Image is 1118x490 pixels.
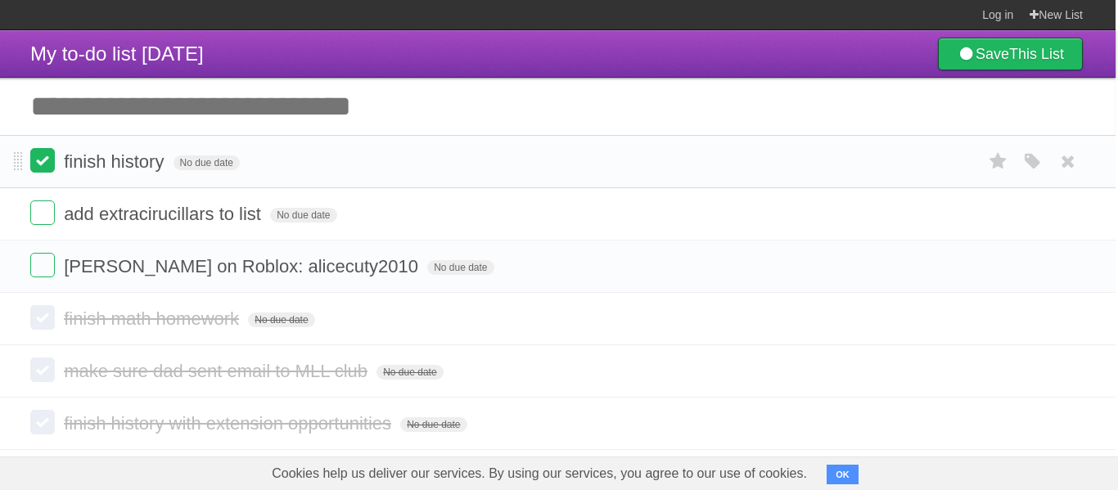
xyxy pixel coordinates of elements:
[400,417,467,432] span: No due date
[64,413,395,434] span: finish history with extension opportunities
[427,260,494,275] span: No due date
[64,308,243,329] span: finish math homework
[64,361,372,381] span: make sure dad sent email to MLL club
[64,204,265,224] span: add extracirucillars to list
[376,365,443,380] span: No due date
[983,148,1014,175] label: Star task
[174,155,240,170] span: No due date
[30,200,55,225] label: Done
[30,305,55,330] label: Done
[30,410,55,434] label: Done
[30,148,55,173] label: Done
[64,256,422,276] span: [PERSON_NAME] on Roblox: alicecuty2010
[30,357,55,382] label: Done
[30,253,55,277] label: Done
[64,151,168,172] span: finish history
[255,457,823,490] span: Cookies help us deliver our services. By using our services, you agree to our use of cookies.
[248,312,314,327] span: No due date
[270,208,336,223] span: No due date
[827,465,859,484] button: OK
[938,38,1083,70] a: SaveThis List
[1009,46,1064,62] b: This List
[30,43,204,65] span: My to-do list [DATE]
